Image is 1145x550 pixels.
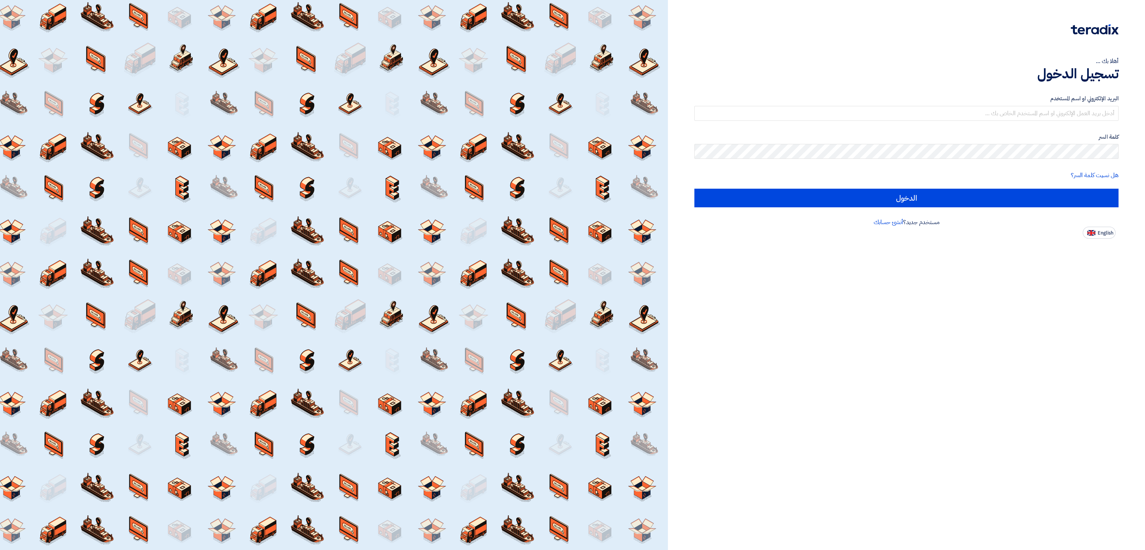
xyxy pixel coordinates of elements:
img: en-US.png [1087,230,1095,236]
a: هل نسيت كلمة السر؟ [1071,171,1119,180]
img: Teradix logo [1071,24,1119,35]
a: أنشئ حسابك [874,218,903,227]
span: English [1098,230,1113,236]
h1: تسجيل الدخول [694,66,1119,82]
label: البريد الإلكتروني او اسم المستخدم [694,94,1119,103]
button: English [1083,227,1116,239]
div: مستخدم جديد؟ [694,218,1119,227]
input: الدخول [694,189,1119,207]
label: كلمة السر [694,133,1119,141]
input: أدخل بريد العمل الإلكتروني او اسم المستخدم الخاص بك ... [694,106,1119,121]
div: أهلا بك ... [694,57,1119,66]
